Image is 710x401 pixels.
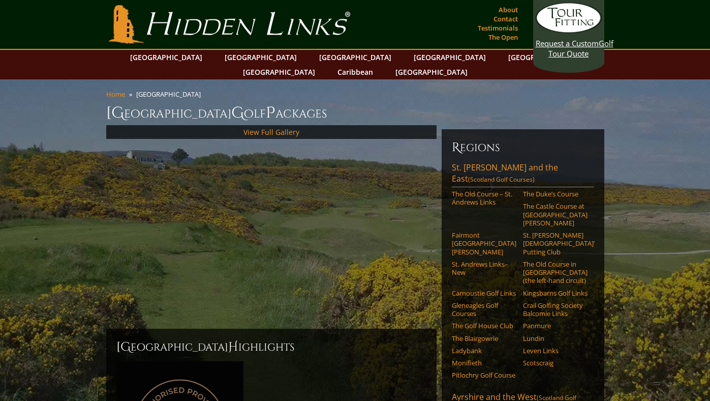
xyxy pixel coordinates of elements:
h2: [GEOGRAPHIC_DATA] ighlights [116,339,426,355]
a: The Golf House Club [452,322,516,330]
a: About [496,3,520,17]
a: Scotscraig [523,359,588,367]
a: Caribbean [332,65,378,79]
a: Request a CustomGolf Tour Quote [536,3,602,59]
a: Monifieth [452,359,516,367]
a: The Old Course in [GEOGRAPHIC_DATA] (the left-hand circuit) [523,260,588,285]
a: [GEOGRAPHIC_DATA] [503,50,585,65]
a: [GEOGRAPHIC_DATA] [390,65,473,79]
span: P [266,103,275,123]
a: The Old Course – St. Andrews Links [452,190,516,207]
a: Pitlochry Golf Course [452,371,516,379]
a: Gleneagles Golf Courses [452,301,516,318]
span: (Scotland Golf Courses) [468,175,535,184]
a: Lundin [523,334,588,342]
a: [GEOGRAPHIC_DATA] [125,50,207,65]
a: The Duke’s Course [523,190,588,198]
a: Carnoustie Golf Links [452,289,516,297]
a: Crail Golfing Society Balcomie Links [523,301,588,318]
span: H [228,339,238,355]
h6: Regions [452,139,594,156]
a: [GEOGRAPHIC_DATA] [314,50,396,65]
a: St. Andrews Links–New [452,260,516,277]
a: St. [PERSON_NAME] [DEMOGRAPHIC_DATA]’ Putting Club [523,231,588,256]
a: The Open [486,30,520,44]
a: Testimonials [475,21,520,35]
span: Request a Custom [536,38,599,48]
a: [GEOGRAPHIC_DATA] [409,50,491,65]
a: The Castle Course at [GEOGRAPHIC_DATA][PERSON_NAME] [523,202,588,227]
a: Fairmont [GEOGRAPHIC_DATA][PERSON_NAME] [452,231,516,256]
a: [GEOGRAPHIC_DATA] [238,65,320,79]
a: Kingsbarns Golf Links [523,289,588,297]
a: Leven Links [523,347,588,355]
a: [GEOGRAPHIC_DATA] [220,50,302,65]
a: Contact [491,12,520,26]
a: The Blairgowrie [452,334,516,342]
h1: [GEOGRAPHIC_DATA] olf ackages [106,103,604,123]
a: Home [106,90,125,99]
a: Panmure [523,322,588,330]
a: View Full Gallery [243,127,299,137]
span: G [231,103,244,123]
a: Ladybank [452,347,516,355]
a: St. [PERSON_NAME] and the East(Scotland Golf Courses) [452,162,594,187]
li: [GEOGRAPHIC_DATA] [136,90,205,99]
